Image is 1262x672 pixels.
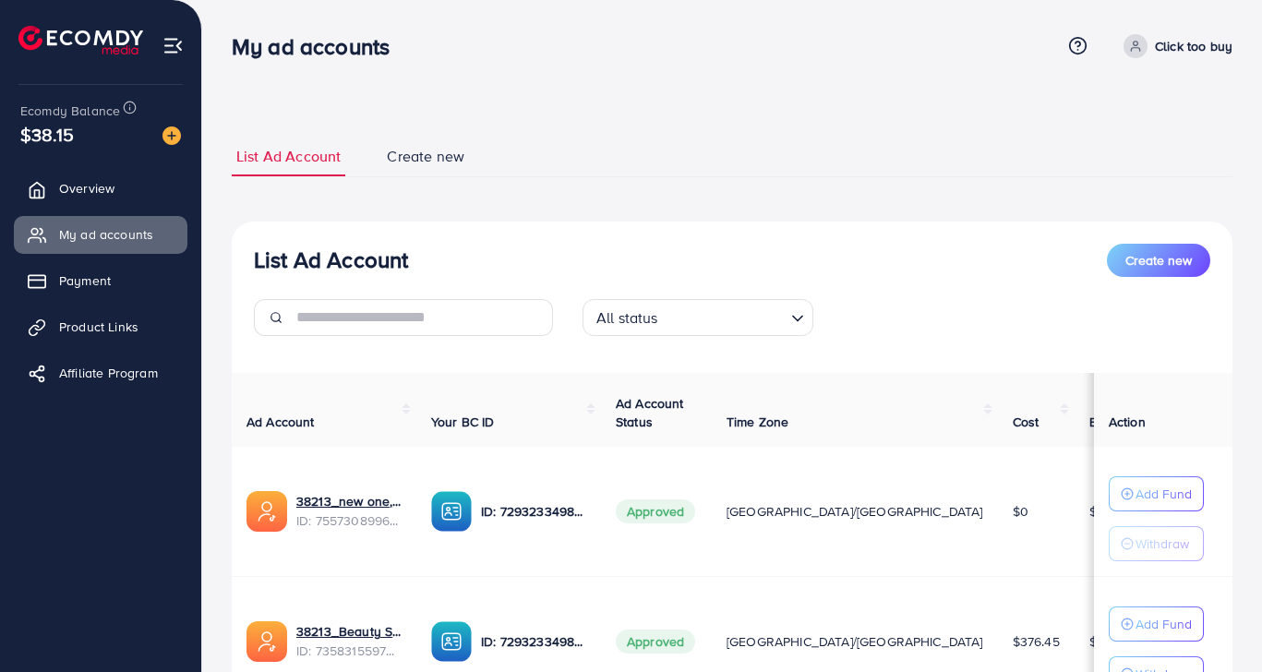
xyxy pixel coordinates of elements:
a: Payment [14,262,187,299]
div: <span class='underline'>38213_new one,,,,,_1759573270543</span></br>7557308996911218695 [296,492,402,530]
span: List Ad Account [236,146,341,167]
span: My ad accounts [59,225,153,244]
p: ID: 7293233498205437953 [481,630,586,653]
h3: My ad accounts [232,33,404,60]
span: Create new [387,146,464,167]
img: logo [18,26,143,54]
span: Action [1109,413,1146,431]
span: ID: 7358315597345652753 [296,642,402,660]
a: 38213_new one,,,,,_1759573270543 [296,492,402,510]
span: Product Links [59,318,138,336]
p: ID: 7293233498205437953 [481,500,586,522]
span: Ad Account [246,413,315,431]
span: Ad Account Status [616,394,684,431]
input: Search for option [664,301,784,331]
div: <span class='underline'>38213_Beauty Soft_1713241368242</span></br>7358315597345652753 [296,622,402,660]
span: [GEOGRAPHIC_DATA]/[GEOGRAPHIC_DATA] [727,632,983,651]
a: Affiliate Program [14,354,187,391]
span: [GEOGRAPHIC_DATA]/[GEOGRAPHIC_DATA] [727,502,983,521]
span: Time Zone [727,413,788,431]
span: Payment [59,271,111,290]
p: Add Fund [1136,613,1192,635]
img: ic-ads-acc.e4c84228.svg [246,621,287,662]
button: Add Fund [1109,476,1204,511]
img: ic-ba-acc.ded83a64.svg [431,621,472,662]
span: $0 [1013,502,1028,521]
button: Add Fund [1109,606,1204,642]
span: All status [593,305,662,331]
a: Click too buy [1116,34,1232,58]
span: Ecomdy Balance [20,102,120,120]
span: Your BC ID [431,413,495,431]
button: Create new [1107,244,1210,277]
p: Click too buy [1155,35,1232,57]
span: Approved [616,630,695,654]
span: Cost [1013,413,1040,431]
span: Approved [616,499,695,523]
a: 38213_Beauty Soft_1713241368242 [296,622,402,641]
span: Overview [59,179,114,198]
button: Withdraw [1109,526,1204,561]
img: image [162,126,181,145]
span: Create new [1125,251,1192,270]
a: My ad accounts [14,216,187,253]
span: ID: 7557308996911218695 [296,511,402,530]
img: ic-ba-acc.ded83a64.svg [431,491,472,532]
div: Search for option [583,299,813,336]
span: $38.15 [20,121,74,148]
span: $376.45 [1013,632,1060,651]
img: menu [162,35,184,56]
h3: List Ad Account [254,246,408,273]
span: Affiliate Program [59,364,158,382]
iframe: Chat [1184,589,1248,658]
img: ic-ads-acc.e4c84228.svg [246,491,287,532]
a: Product Links [14,308,187,345]
p: Withdraw [1136,533,1189,555]
p: Add Fund [1136,483,1192,505]
a: Overview [14,170,187,207]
